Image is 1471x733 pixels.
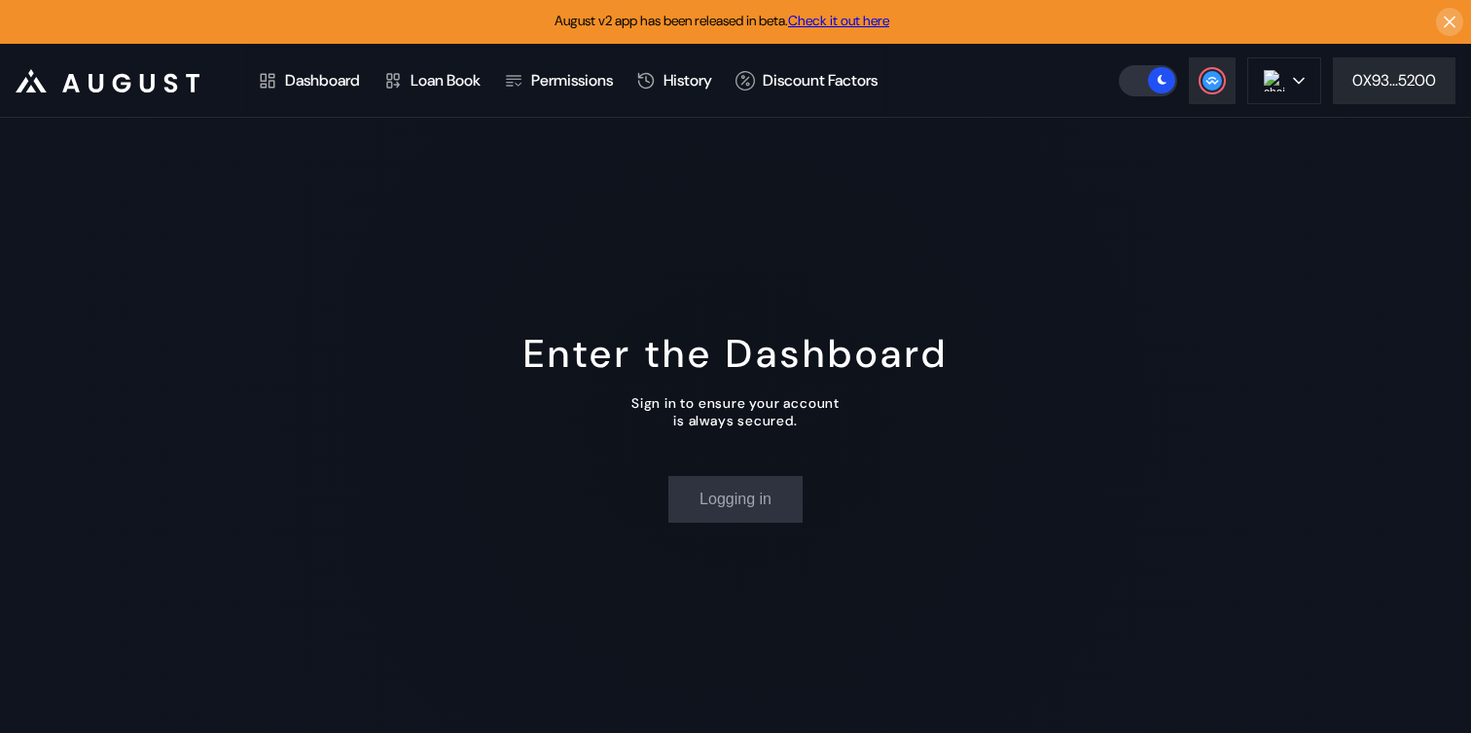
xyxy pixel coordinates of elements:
div: Discount Factors [763,70,878,91]
button: chain logo [1247,57,1321,104]
div: Dashboard [285,70,360,91]
div: Sign in to ensure your account is always secured. [631,394,840,429]
img: chain logo [1264,70,1285,92]
a: Loan Book [372,45,492,117]
div: Permissions [531,70,613,91]
a: History [625,45,724,117]
a: Permissions [492,45,625,117]
button: 0X93...5200 [1333,57,1455,104]
div: Loan Book [411,70,481,91]
a: Dashboard [246,45,372,117]
div: Enter the Dashboard [523,328,949,379]
button: Logging in [668,476,803,523]
a: Discount Factors [724,45,889,117]
div: History [664,70,712,91]
div: 0X93...5200 [1352,70,1436,91]
a: Check it out here [788,12,889,29]
span: August v2 app has been released in beta. [555,12,889,29]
